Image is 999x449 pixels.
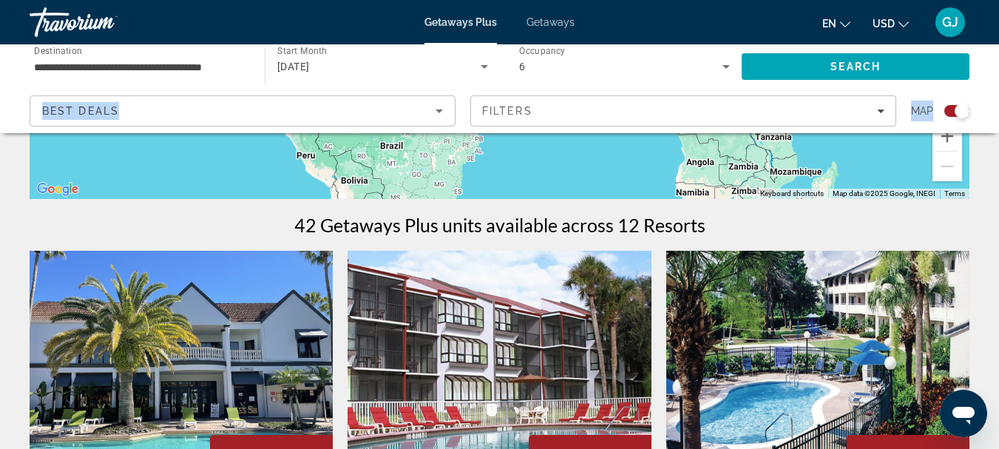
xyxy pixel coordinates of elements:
[519,46,566,56] span: Occupancy
[742,53,969,80] button: Search
[942,15,958,30] span: GJ
[277,46,327,56] span: Start Month
[940,390,987,437] iframe: Button to launch messaging window
[294,214,705,236] h1: 42 Getaways Plus units available across 12 Resorts
[822,18,836,30] span: en
[526,16,575,28] a: Getaways
[760,189,824,199] button: Keyboard shortcuts
[33,180,82,199] a: Open this area in Google Maps (opens a new window)
[42,102,443,120] mat-select: Sort by
[33,180,82,199] img: Google
[519,61,525,72] span: 6
[424,16,497,28] a: Getaways Plus
[30,3,177,41] a: Travorium
[822,13,850,34] button: Change language
[911,101,933,121] span: Map
[873,13,909,34] button: Change currency
[873,18,895,30] span: USD
[470,95,896,126] button: Filters
[42,105,119,117] span: Best Deals
[482,105,532,117] span: Filters
[944,189,965,198] a: Terms (opens in new tab)
[833,189,935,198] span: Map data ©2025 Google, INEGI
[277,61,310,72] span: [DATE]
[34,58,245,76] input: Select destination
[830,61,881,72] span: Search
[932,121,962,151] button: Zoom in
[931,7,969,38] button: User Menu
[932,152,962,181] button: Zoom out
[34,45,82,55] span: Destination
